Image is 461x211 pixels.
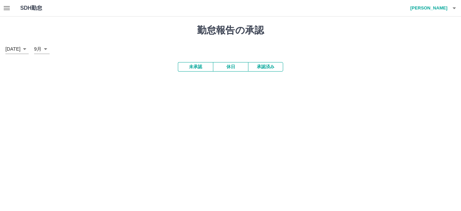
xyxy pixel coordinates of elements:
[178,62,213,72] button: 未承認
[34,44,50,54] div: 9月
[213,62,248,72] button: 休日
[248,62,283,72] button: 承認済み
[5,44,29,54] div: [DATE]
[5,25,456,36] h1: 勤怠報告の承認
